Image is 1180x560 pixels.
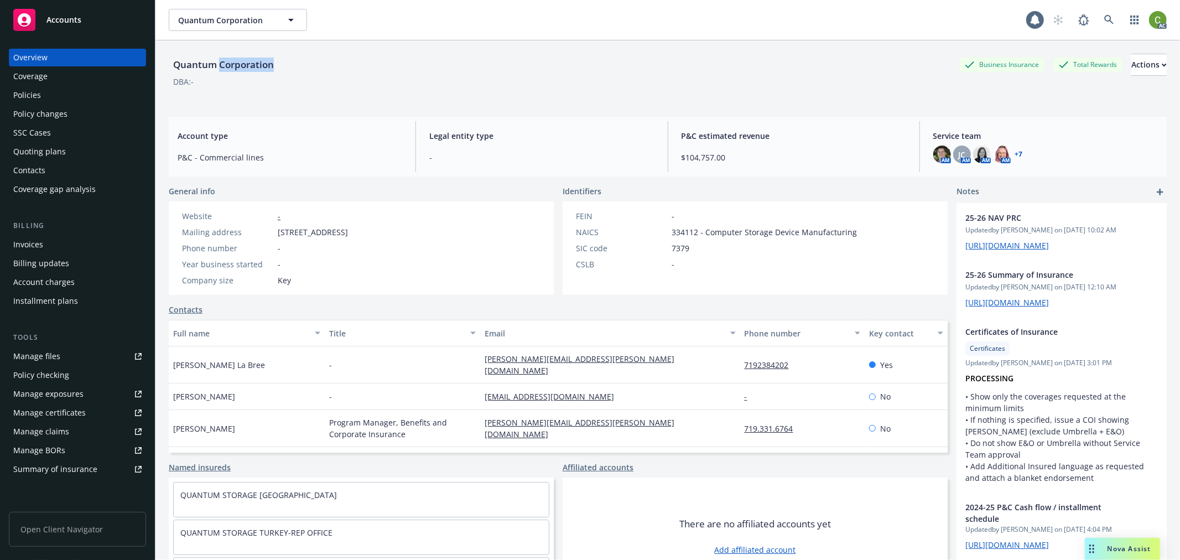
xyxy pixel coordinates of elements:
[9,292,146,310] a: Installment plans
[9,143,146,160] a: Quoting plans
[9,49,146,66] a: Overview
[9,236,146,253] a: Invoices
[965,540,1049,550] a: [URL][DOMAIN_NAME]
[993,146,1011,163] img: photo
[429,152,654,163] span: -
[13,105,67,123] div: Policy changes
[9,348,146,365] a: Manage files
[965,501,1129,525] span: 2024-25 P&C Cash flow / installment schedule
[182,242,273,254] div: Phone number
[965,326,1129,338] span: Certificates of Insurance
[9,500,146,511] div: Analytics hub
[173,359,265,371] span: [PERSON_NAME] La Bree
[9,220,146,231] div: Billing
[169,58,278,72] div: Quantum Corporation
[679,517,831,531] span: There are no affiliated accounts yet
[576,242,667,254] div: SIC code
[1085,538,1099,560] div: Drag to move
[13,255,69,272] div: Billing updates
[563,462,633,473] a: Affiliated accounts
[13,162,45,179] div: Contacts
[9,255,146,272] a: Billing updates
[178,152,402,163] span: P&C - Commercial lines
[13,423,69,440] div: Manage claims
[1015,151,1023,158] a: +7
[965,391,1158,484] p: • Show only the coverages requested at the minimum limits • If nothing is specified, issue a COI ...
[329,417,476,440] span: Program Manager, Benefits and Corporate Insurance
[1131,54,1167,76] button: Actions
[9,460,146,478] a: Summary of insurance
[329,328,464,339] div: Title
[715,544,796,556] a: Add affiliated account
[740,320,865,346] button: Phone number
[672,242,689,254] span: 7379
[169,462,231,473] a: Named insureds
[278,242,280,254] span: -
[329,391,332,402] span: -
[957,492,1167,559] div: 2024-25 P&C Cash flow / installment scheduleUpdatedby [PERSON_NAME] on [DATE] 4:04 PM[URL][DOMAIN...
[1085,538,1160,560] button: Nova Assist
[1098,9,1120,31] a: Search
[933,130,1158,142] span: Service team
[485,417,674,439] a: [PERSON_NAME][EMAIL_ADDRESS][PERSON_NAME][DOMAIN_NAME]
[278,226,348,238] span: [STREET_ADDRESS]
[9,385,146,403] span: Manage exposures
[576,210,667,222] div: FEIN
[182,226,273,238] div: Mailing address
[965,282,1158,292] span: Updated by [PERSON_NAME] on [DATE] 12:10 AM
[965,373,1013,383] strong: PROCESSING
[965,212,1129,224] span: 25-26 NAV PRC
[1149,11,1167,29] img: photo
[9,423,146,440] a: Manage claims
[957,185,979,199] span: Notes
[965,358,1158,368] span: Updated by [PERSON_NAME] on [DATE] 3:01 PM
[9,332,146,343] div: Tools
[173,391,235,402] span: [PERSON_NAME]
[1047,9,1069,31] a: Start snowing
[957,317,1167,492] div: Certificates of InsuranceCertificatesUpdatedby [PERSON_NAME] on [DATE] 3:01 PMPROCESSING• Show on...
[1153,185,1167,199] a: add
[278,211,280,221] a: -
[576,258,667,270] div: CSLB
[173,328,308,339] div: Full name
[480,320,740,346] button: Email
[325,320,481,346] button: Title
[182,258,273,270] div: Year business started
[180,490,337,500] a: QUANTUM STORAGE [GEOGRAPHIC_DATA]
[745,328,848,339] div: Phone number
[329,359,332,371] span: -
[169,304,202,315] a: Contacts
[745,391,756,402] a: -
[576,226,667,238] div: NAICS
[13,366,69,384] div: Policy checking
[9,512,146,547] span: Open Client Navigator
[9,4,146,35] a: Accounts
[9,404,146,422] a: Manage certificates
[13,442,65,459] div: Manage BORs
[957,203,1167,260] div: 25-26 NAV PRCUpdatedby [PERSON_NAME] on [DATE] 10:02 AM[URL][DOMAIN_NAME]
[13,124,51,142] div: SSC Cases
[682,130,906,142] span: P&C estimated revenue
[169,9,307,31] button: Quantum Corporation
[13,273,75,291] div: Account charges
[13,404,86,422] div: Manage certificates
[169,320,325,346] button: Full name
[13,460,97,478] div: Summary of insurance
[9,68,146,85] a: Coverage
[957,260,1167,317] div: 25-26 Summary of InsuranceUpdatedby [PERSON_NAME] on [DATE] 12:10 AM[URL][DOMAIN_NAME]
[965,269,1129,281] span: 25-26 Summary of Insurance
[13,180,96,198] div: Coverage gap analysis
[865,320,948,346] button: Key contact
[13,348,60,365] div: Manage files
[182,210,273,222] div: Website
[973,146,991,163] img: photo
[1073,9,1095,31] a: Report a Bug
[745,423,802,434] a: 719.331.6764
[9,442,146,459] a: Manage BORs
[970,344,1005,354] span: Certificates
[1124,9,1146,31] a: Switch app
[13,49,48,66] div: Overview
[13,143,66,160] div: Quoting plans
[958,149,965,160] span: JC
[46,15,81,24] span: Accounts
